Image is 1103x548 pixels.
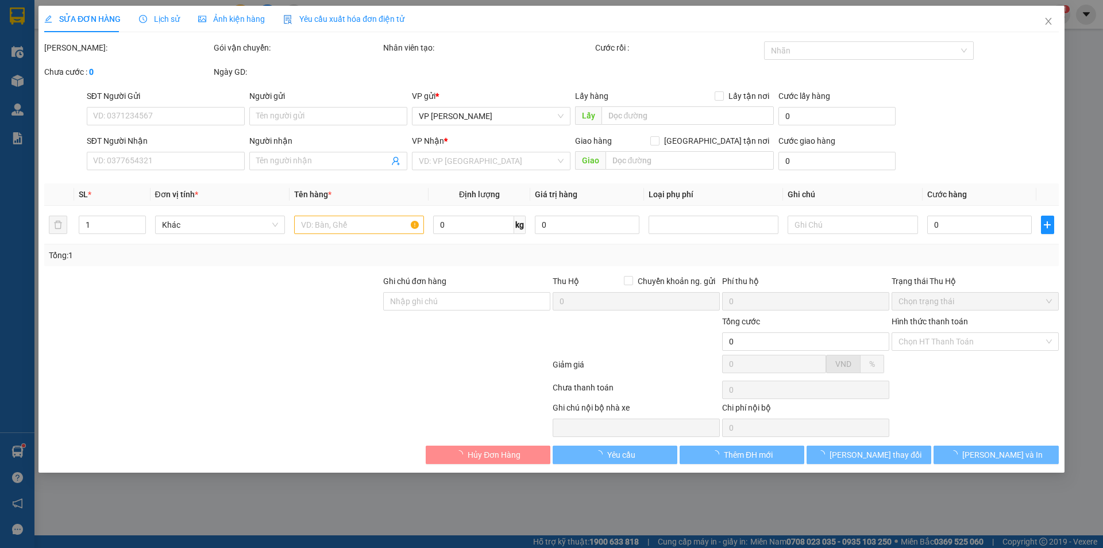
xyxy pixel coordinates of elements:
button: Hủy Đơn Hàng [426,446,550,464]
span: Yêu cầu xuất hóa đơn điện tử [283,14,404,24]
div: Giảm giá [551,358,721,378]
div: Chi phí nội bộ [722,401,889,419]
span: Tổng cước [722,317,760,326]
button: Close [1032,6,1065,38]
label: Cước giao hàng [778,136,835,145]
div: Người gửi [249,90,407,102]
span: Thu Hộ [553,277,579,286]
div: Chưa cước : [44,66,211,78]
span: Tên hàng [294,190,331,199]
span: VP Nhận [412,136,445,145]
input: Cước lấy hàng [778,107,896,125]
span: loading [595,450,607,458]
span: Thêm ĐH mới [724,449,773,461]
span: picture [198,15,206,23]
div: Ngày GD: [214,66,381,78]
div: Ghi chú nội bộ nhà xe [553,401,720,419]
div: [PERSON_NAME]: [44,41,211,54]
div: Nhân viên tạo: [383,41,593,54]
span: SỬA ĐƠN HÀNG [44,14,121,24]
span: % [869,359,875,369]
th: Loại phụ phí [644,183,783,206]
span: edit [44,15,52,23]
span: Cước hàng [927,190,967,199]
input: Ghi chú đơn hàng [383,292,550,311]
span: Giao [575,151,606,170]
input: Dọc đường [601,106,774,125]
span: Giao hàng [575,136,612,145]
span: [PERSON_NAME] thay đổi [830,449,921,461]
label: Ghi chú đơn hàng [383,277,446,286]
div: Người nhận [249,135,407,147]
span: Khác [162,216,278,233]
span: SL [79,190,88,199]
span: Lấy hàng [575,91,608,101]
span: Chọn trạng thái [898,293,1052,310]
span: Chuyển khoản ng. gửi [633,275,720,288]
span: kg [514,216,526,234]
input: Cước giao hàng [778,152,896,170]
span: loading [950,450,962,458]
img: icon [283,15,292,24]
button: plus [1041,216,1054,234]
span: Lấy tận nơi [724,90,774,102]
div: Phí thu hộ [722,275,889,292]
span: [PERSON_NAME] và In [962,449,1043,461]
span: plus [1042,220,1053,229]
span: loading [455,450,468,458]
span: Yêu cầu [607,449,635,461]
span: Đơn vị tính [155,190,198,199]
span: [GEOGRAPHIC_DATA] tận nơi [660,135,774,147]
span: Hủy Đơn Hàng [468,449,520,461]
button: [PERSON_NAME] và In [934,446,1059,464]
span: close [1044,17,1053,26]
span: clock-circle [139,15,147,23]
div: Gói vận chuyển: [214,41,381,54]
label: Hình thức thanh toán [892,317,968,326]
div: Tổng: 1 [49,249,426,262]
input: Dọc đường [606,151,774,170]
div: Trạng thái Thu Hộ [892,275,1059,288]
input: Ghi Chú [788,216,918,234]
span: Giá trị hàng [535,190,577,199]
b: 0 [89,67,94,76]
span: Lịch sử [139,14,180,24]
button: delete [49,216,67,234]
span: Ảnh kiện hàng [198,14,265,24]
button: Thêm ĐH mới [680,446,804,464]
span: VND [835,359,851,369]
div: Chưa thanh toán [551,381,721,401]
div: SĐT Người Gửi [87,90,245,102]
div: SĐT Người Nhận [87,135,245,147]
span: Lấy [575,106,601,125]
div: Cước rồi : [595,41,762,54]
span: loading [711,450,724,458]
span: Định lượng [459,190,500,199]
input: VD: Bàn, Ghế [294,216,424,234]
span: user-add [392,156,401,166]
button: [PERSON_NAME] thay đổi [807,446,931,464]
div: VP gửi [412,90,570,102]
th: Ghi chú [784,183,923,206]
span: VP Nguyễn Xiển [419,108,564,125]
span: loading [817,450,830,458]
label: Cước lấy hàng [778,91,830,101]
button: Yêu cầu [553,446,677,464]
